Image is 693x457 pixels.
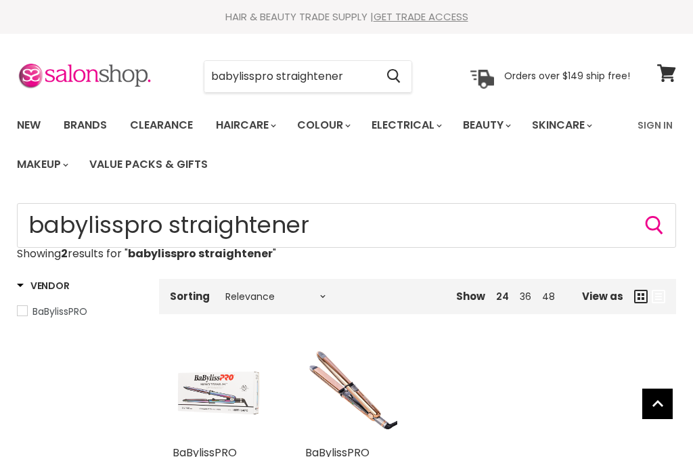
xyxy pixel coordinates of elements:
a: 48 [542,290,555,303]
a: Skincare [522,111,600,139]
a: Sign In [629,111,681,139]
a: Electrical [361,111,450,139]
a: BaBylissPRO [17,304,142,319]
button: Search [644,215,665,236]
a: Colour [287,111,359,139]
a: BaBylissPRO Optima Nano Titanium 3000 Hair Straightener [173,347,265,439]
a: 36 [520,290,531,303]
strong: babylisspro straightener [128,246,273,261]
a: Haircare [206,111,284,139]
a: Value Packs & Gifts [79,150,218,179]
button: Search [376,61,411,92]
strong: 2 [61,246,68,261]
label: Sorting [170,290,210,302]
a: Brands [53,111,117,139]
a: GET TRADE ACCESS [374,9,468,24]
a: New [7,111,51,139]
a: Makeup [7,150,76,179]
img: BaBylissPRO Nano Titanium Optima 3000 Hair Straightener [305,347,397,439]
a: Beauty [453,111,519,139]
input: Search [17,203,676,248]
span: BaBylissPRO [32,305,87,318]
form: Product [17,203,676,248]
span: View as [582,290,623,302]
h3: Vendor [17,279,69,292]
ul: Main menu [7,106,629,184]
input: Search [204,61,376,92]
form: Product [204,60,412,93]
a: Clearance [120,111,203,139]
p: Orders over $149 ship free! [504,70,630,82]
span: Show [456,289,485,303]
a: 24 [496,290,509,303]
p: Showing results for " " [17,248,676,260]
img: BaBylissPRO Optima Nano Titanium 3000 Hair Straightener [173,366,265,419]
